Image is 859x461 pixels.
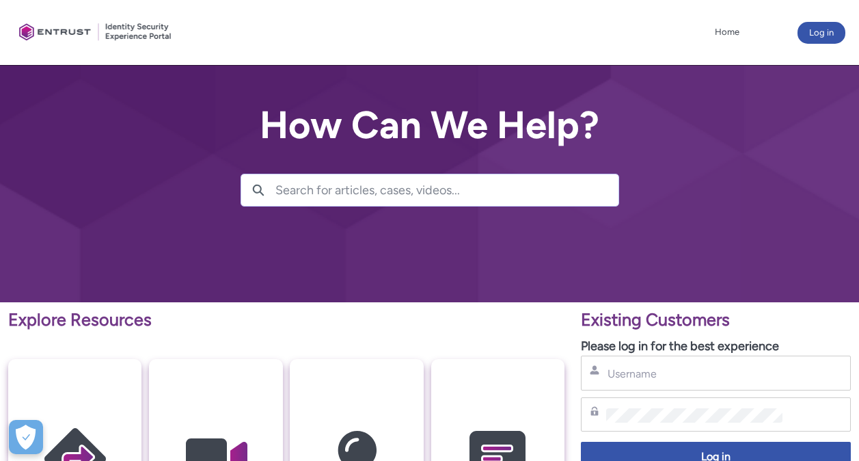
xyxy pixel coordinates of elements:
p: Please log in for the best experience [581,337,851,356]
p: Explore Resources [8,307,564,333]
button: Log in [797,22,845,44]
input: Search for articles, cases, videos... [275,174,618,206]
a: Home [711,22,743,42]
p: Existing Customers [581,307,851,333]
button: Search [241,174,275,206]
div: Cookie Preferences [9,420,43,454]
button: Open Preferences [9,420,43,454]
h2: How Can We Help? [241,104,619,146]
input: Username [606,367,782,381]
